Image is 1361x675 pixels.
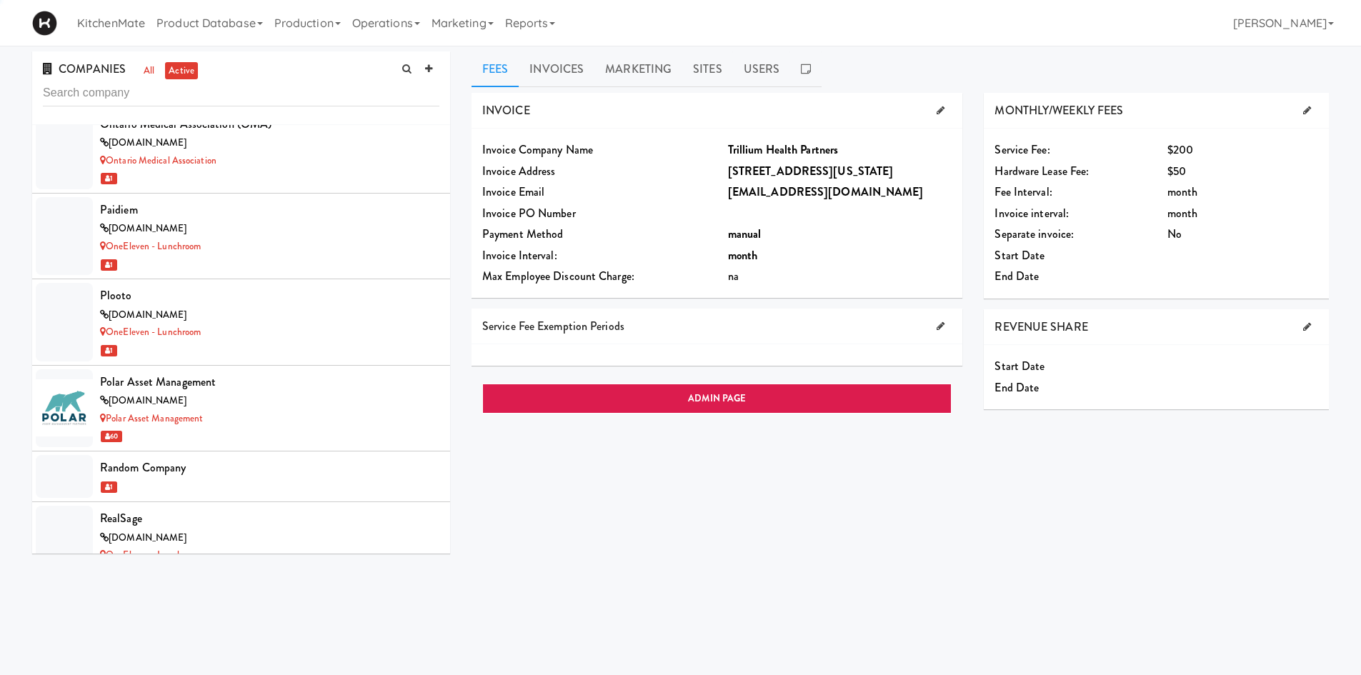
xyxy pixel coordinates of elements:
[728,266,952,287] div: na
[100,508,439,529] div: RealSage
[472,51,519,87] a: Fees
[32,108,450,194] li: Ontario Medical Association (OMA)[DOMAIN_NAME]Ontario Medical Association 1
[165,62,198,80] a: active
[101,259,117,271] span: 1
[101,173,117,184] span: 1
[994,226,1074,242] span: Separate invoice:
[100,457,439,479] div: Random Company
[994,379,1039,396] span: End Date
[994,102,1123,119] span: MONTHLY/WEEKLY FEES
[100,306,439,324] div: [DOMAIN_NAME]
[1167,224,1318,245] div: No
[1167,205,1198,221] span: month
[482,384,952,414] a: ADMIN PAGE
[482,226,563,242] span: Payment Method
[101,345,117,356] span: 1
[100,134,439,152] div: [DOMAIN_NAME]
[101,431,122,442] span: 60
[100,239,201,253] a: OneEleven - Lunchroom
[482,184,544,200] span: Invoice Email
[728,226,762,242] b: manual
[100,529,439,547] div: [DOMAIN_NAME]
[32,366,450,451] li: Polar Asset Management[DOMAIN_NAME]Polar Asset Management 60
[994,319,1087,335] span: REVENUE SHARE
[728,141,838,158] b: Trillium Health Partners
[140,62,158,80] a: all
[482,163,556,179] span: Invoice Address
[43,61,126,77] span: COMPANIES
[519,51,594,87] a: Invoices
[32,11,57,36] img: Micromart
[100,392,439,410] div: [DOMAIN_NAME]
[100,548,201,561] a: OneEleven - Lunchroom
[733,51,791,87] a: Users
[482,268,634,284] span: Max Employee Discount Charge:
[682,51,733,87] a: Sites
[994,268,1039,284] span: End Date
[994,184,1052,200] span: Fee Interval:
[994,247,1045,264] span: Start Date
[32,502,450,588] li: RealSage[DOMAIN_NAME]OneEleven - Lunchroom 1
[482,247,557,264] span: Invoice Interval:
[100,371,439,393] div: Polar Asset Management
[32,279,450,365] li: Plooto[DOMAIN_NAME]OneEleven - Lunchroom 1
[100,154,216,167] a: Ontario Medical Association
[994,358,1045,374] span: Start Date
[482,205,576,221] span: Invoice PO Number
[594,51,682,87] a: Marketing
[994,141,1050,158] span: Service Fee:
[728,184,924,200] b: [EMAIL_ADDRESS][DOMAIN_NAME]
[994,205,1069,221] span: Invoice interval:
[32,194,450,279] li: Paidiem[DOMAIN_NAME]OneEleven - Lunchroom 1
[728,247,758,264] b: month
[100,285,439,306] div: Plooto
[1167,184,1198,200] span: month
[100,411,203,425] a: Polar Asset Management
[482,318,624,334] span: Service Fee Exemption Periods
[482,141,593,158] span: Invoice Company Name
[482,102,530,119] span: INVOICE
[728,163,894,179] b: [STREET_ADDRESS][US_STATE]
[994,163,1089,179] span: Hardware Lease Fee:
[1167,141,1193,158] span: $200
[100,325,201,339] a: OneEleven - Lunchroom
[101,481,117,493] span: 1
[100,220,439,238] div: [DOMAIN_NAME]
[43,80,439,106] input: Search company
[32,451,450,502] li: Random Company 1
[100,199,439,221] div: Paidiem
[1167,163,1186,179] span: $50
